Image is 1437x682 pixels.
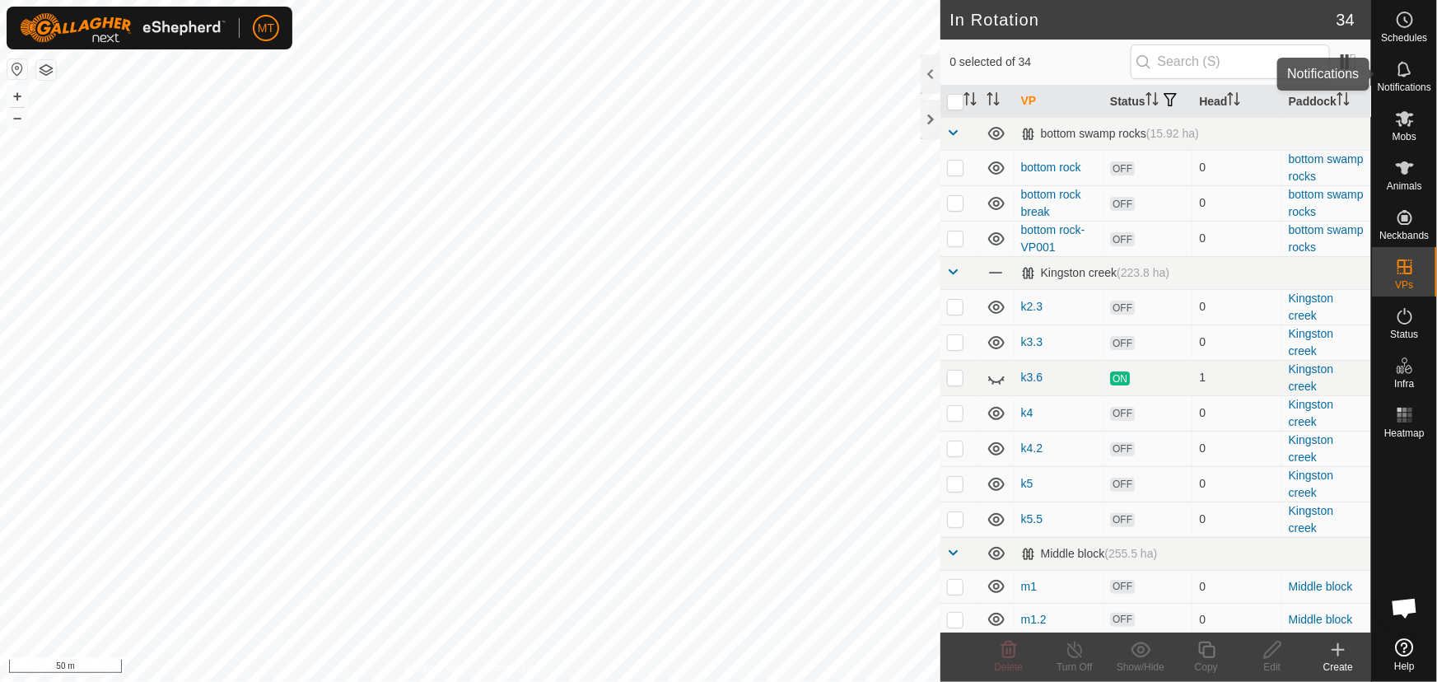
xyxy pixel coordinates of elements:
[1372,632,1437,678] a: Help
[1110,613,1135,627] span: OFF
[1239,660,1305,675] div: Edit
[1192,502,1281,537] td: 0
[1192,325,1281,360] td: 0
[1021,223,1085,254] a: bottom rock-VP001
[258,20,274,37] span: MT
[1021,371,1043,384] a: k3.6
[1192,185,1281,221] td: 0
[1380,583,1430,633] div: Open chat
[486,661,534,675] a: Contact Us
[1378,82,1431,92] span: Notifications
[1021,335,1043,348] a: k3.3
[1337,7,1355,32] span: 34
[1042,660,1108,675] div: Turn Off
[1108,660,1173,675] div: Show/Hide
[1289,327,1333,357] a: Kingston creek
[1021,161,1081,174] a: bottom rock
[1390,329,1418,339] span: Status
[1015,86,1103,118] th: VP
[1192,221,1281,256] td: 0
[1337,95,1350,108] p-sorticon: Activate to sort
[1393,132,1416,142] span: Mobs
[1395,280,1413,290] span: VPs
[405,661,467,675] a: Privacy Policy
[1289,223,1364,254] a: bottom swamp rocks
[1192,395,1281,431] td: 0
[1110,336,1135,350] span: OFF
[1289,469,1333,499] a: Kingston creek
[963,95,977,108] p-sorticon: Activate to sort
[1289,292,1333,322] a: Kingston creek
[1289,504,1333,535] a: Kingston creek
[1110,197,1135,211] span: OFF
[1021,477,1033,490] a: k5
[1021,127,1199,141] div: bottom swamp rocks
[1192,603,1281,636] td: 0
[950,10,1337,30] h2: In Rotation
[1110,371,1130,385] span: ON
[1227,95,1240,108] p-sorticon: Activate to sort
[1394,661,1415,671] span: Help
[1110,407,1135,421] span: OFF
[1305,660,1371,675] div: Create
[1103,86,1192,118] th: Status
[1021,547,1158,561] div: Middle block
[1021,613,1047,626] a: m1.2
[36,60,56,80] button: Map Layers
[1192,86,1281,118] th: Head
[1394,379,1414,389] span: Infra
[1021,512,1043,526] a: k5.5
[1021,300,1043,313] a: k2.3
[1289,152,1364,183] a: bottom swamp rocks
[1289,398,1333,428] a: Kingston creek
[7,108,27,128] button: –
[1021,188,1081,218] a: bottom rock break
[1110,580,1135,594] span: OFF
[1110,301,1135,315] span: OFF
[7,59,27,79] button: Reset Map
[1110,232,1135,246] span: OFF
[1282,86,1371,118] th: Paddock
[1021,266,1169,280] div: Kingston creek
[1110,442,1135,456] span: OFF
[1289,580,1353,593] a: Middle block
[1192,150,1281,185] td: 0
[1110,161,1135,175] span: OFF
[1192,360,1281,395] td: 1
[20,13,226,43] img: Gallagher Logo
[1173,660,1239,675] div: Copy
[1289,613,1353,626] a: Middle block
[995,661,1024,673] span: Delete
[1021,406,1033,419] a: k4
[1379,231,1429,241] span: Neckbands
[1192,431,1281,466] td: 0
[1192,570,1281,603] td: 0
[1384,428,1425,438] span: Heatmap
[1021,580,1037,593] a: m1
[1289,188,1364,218] a: bottom swamp rocks
[1289,433,1333,464] a: Kingston creek
[1192,289,1281,325] td: 0
[7,86,27,106] button: +
[1192,466,1281,502] td: 0
[1104,547,1157,560] span: (255.5 ha)
[1021,441,1043,455] a: k4.2
[1387,181,1422,191] span: Animals
[1381,33,1427,43] span: Schedules
[1110,513,1135,527] span: OFF
[1289,362,1333,393] a: Kingston creek
[1145,95,1159,108] p-sorticon: Activate to sort
[1146,127,1199,140] span: (15.92 ha)
[1117,266,1169,279] span: (223.8 ha)
[1131,44,1330,79] input: Search (S)
[950,54,1131,71] span: 0 selected of 34
[987,95,1000,108] p-sorticon: Activate to sort
[1110,478,1135,492] span: OFF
